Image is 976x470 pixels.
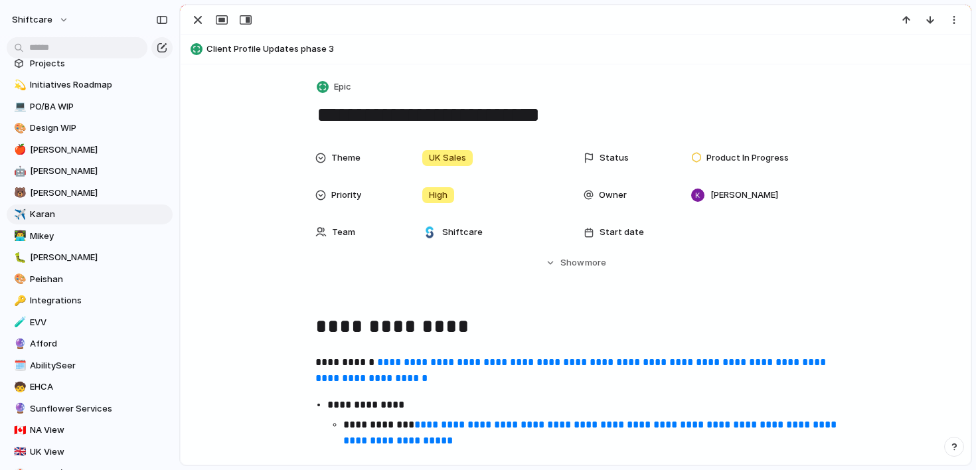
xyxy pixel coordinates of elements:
[12,445,25,459] button: 🇬🇧
[14,315,23,330] div: 🧪
[14,423,23,438] div: 🇨🇦
[7,140,173,160] div: 🍎[PERSON_NAME]
[30,230,168,243] span: Mikey
[7,313,173,333] a: 🧪EVV
[12,187,25,200] button: 🐻
[7,97,173,117] a: 💻PO/BA WIP
[30,445,168,459] span: UK View
[7,75,173,95] a: 💫Initiatives Roadmap
[14,185,23,200] div: 🐻
[14,272,23,287] div: 🎨
[12,359,25,372] button: 🗓️
[14,358,23,373] div: 🗓️
[7,248,173,268] a: 🐛[PERSON_NAME]
[442,226,483,239] span: Shiftcare
[6,9,76,31] button: shiftcare
[7,442,173,462] a: 🇬🇧UK View
[334,80,351,94] span: Epic
[7,118,173,138] a: 🎨Design WIP
[7,270,173,289] a: 🎨Peishan
[12,402,25,416] button: 🔮
[14,164,23,179] div: 🤖
[7,226,173,246] a: 👨‍💻Mikey
[187,39,965,60] button: Client Profile Updates phase 3
[30,165,168,178] span: [PERSON_NAME]
[12,143,25,157] button: 🍎
[14,337,23,352] div: 🔮
[7,161,173,181] div: 🤖[PERSON_NAME]
[14,207,23,222] div: ✈️
[12,251,25,264] button: 🐛
[30,424,168,437] span: NA View
[12,100,25,114] button: 💻
[14,228,23,244] div: 👨‍💻
[30,208,168,221] span: Karan
[30,316,168,329] span: EVV
[331,189,361,202] span: Priority
[30,273,168,286] span: Peishan
[599,189,627,202] span: Owner
[14,250,23,266] div: 🐛
[30,100,168,114] span: PO/BA WIP
[12,294,25,307] button: 🔑
[7,334,173,354] a: 🔮Afford
[332,226,355,239] span: Team
[30,294,168,307] span: Integrations
[206,42,965,56] span: Client Profile Updates phase 3
[7,54,173,74] a: Projects
[7,291,173,311] a: 🔑Integrations
[14,99,23,114] div: 💻
[12,337,25,351] button: 🔮
[585,256,606,270] span: more
[14,380,23,395] div: 🧒
[30,359,168,372] span: AbilitySeer
[7,399,173,419] a: 🔮Sunflower Services
[710,189,778,202] span: [PERSON_NAME]
[7,420,173,440] a: 🇨🇦NA View
[30,121,168,135] span: Design WIP
[7,356,173,376] a: 🗓️AbilitySeer
[12,208,25,221] button: ✈️
[12,273,25,286] button: 🎨
[14,142,23,157] div: 🍎
[429,189,447,202] span: High
[14,401,23,416] div: 🔮
[7,377,173,397] a: 🧒EHCA
[600,151,629,165] span: Status
[30,187,168,200] span: [PERSON_NAME]
[30,380,168,394] span: EHCA
[30,143,168,157] span: [PERSON_NAME]
[12,13,52,27] span: shiftcare
[429,151,466,165] span: UK Sales
[7,204,173,224] a: ✈️Karan
[600,226,644,239] span: Start date
[331,151,361,165] span: Theme
[30,57,168,70] span: Projects
[314,78,355,97] button: Epic
[7,183,173,203] a: 🐻[PERSON_NAME]
[315,251,836,275] button: Showmore
[12,380,25,394] button: 🧒
[14,121,23,136] div: 🎨
[14,78,23,93] div: 💫
[706,151,789,165] span: Product In Progress
[12,121,25,135] button: 🎨
[30,337,168,351] span: Afford
[14,293,23,309] div: 🔑
[12,424,25,437] button: 🇨🇦
[30,251,168,264] span: [PERSON_NAME]
[560,256,584,270] span: Show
